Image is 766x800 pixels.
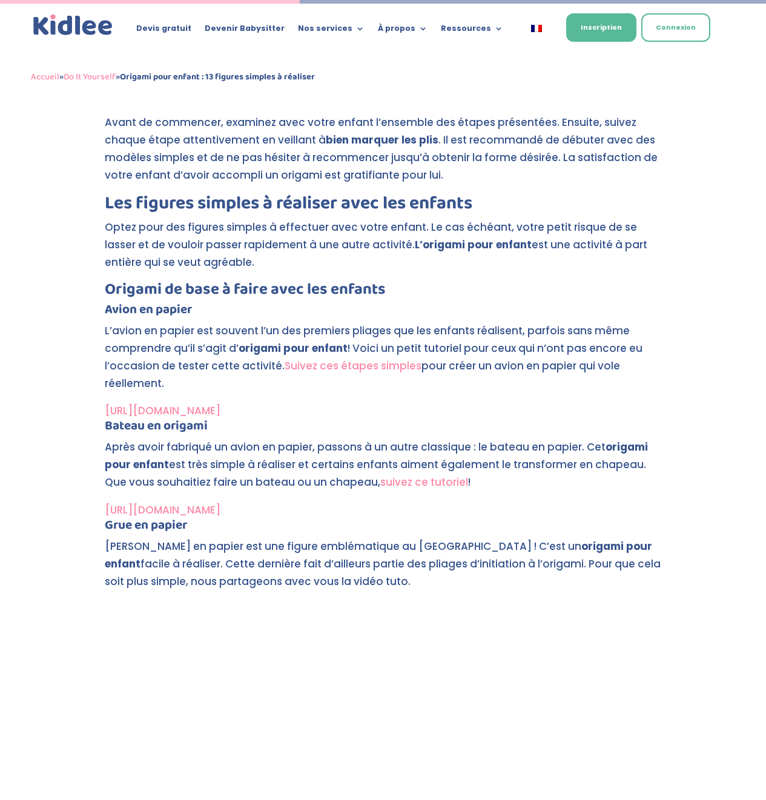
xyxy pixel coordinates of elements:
[205,24,285,38] a: Devenir Babysitter
[105,322,662,403] p: L’avion en papier est souvent l’un des premiers pliages que les enfants réalisent, parfois sans m...
[326,133,438,147] strong: bien marquer les plis
[105,403,220,418] a: [URL][DOMAIN_NAME]
[105,438,662,501] p: Après avoir fabriqué un avion en papier, passons à un autre classique : le bateau en papier. Cet ...
[415,237,532,252] strong: L’origami pour enfant
[239,341,348,355] strong: origami pour enfant
[31,12,116,38] a: Kidlee Logo
[31,70,315,84] span: » »
[105,420,662,438] h4: Bateau en origami
[641,13,710,42] a: Connexion
[566,13,636,42] a: Inscription
[105,219,662,282] p: Optez pour des figures simples à effectuer avec votre enfant. Le cas échéant, votre petit risque ...
[105,282,662,303] h3: Origami de base à faire avec les enfants
[105,539,652,571] strong: origami pour enfant
[441,24,503,38] a: Ressources
[136,24,191,38] a: Devis gratuit
[531,25,542,32] img: Français
[64,70,116,84] a: Do It Yourself
[105,538,662,601] p: [PERSON_NAME] en papier est une figure emblématique au [GEOGRAPHIC_DATA] ! C’est un facile à réal...
[105,503,220,517] a: [URL][DOMAIN_NAME]
[285,359,421,373] a: Suivez ces étapes simples
[31,70,59,84] a: Accueil
[105,519,662,538] h4: Grue en papier
[298,24,365,38] a: Nos services
[31,12,116,38] img: logo_kidlee_bleu
[120,70,315,84] strong: Origami pour enfant : 13 figures simples à réaliser
[378,24,428,38] a: À propos
[105,194,662,219] h2: Les figures simples à réaliser avec les enfants
[105,114,662,194] p: Avant de commencer, examinez avec votre enfant l’ensemble des étapes présentées. Ensuite, suivez ...
[380,475,468,489] a: suivez ce tutoriel
[105,303,662,322] h4: Avion en papier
